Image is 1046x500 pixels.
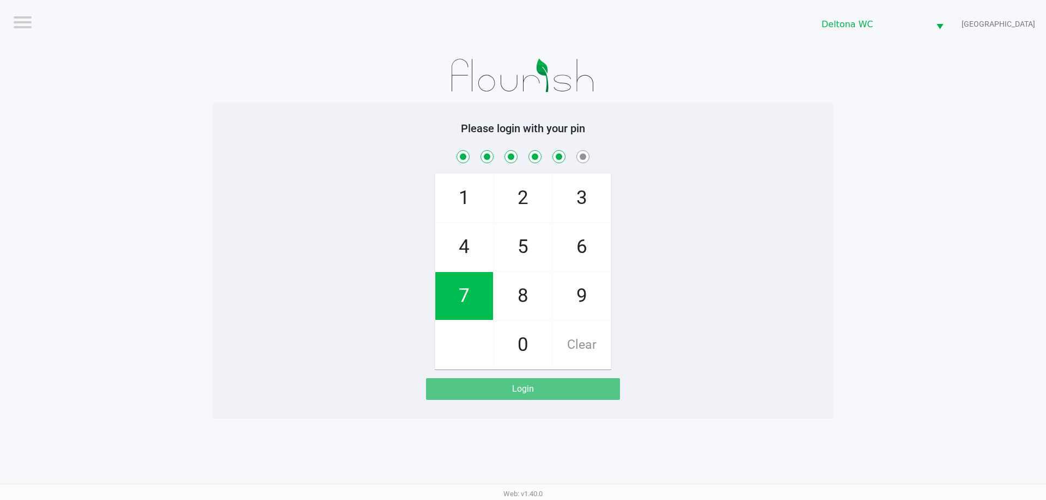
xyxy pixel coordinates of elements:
span: 1 [435,174,493,222]
span: 9 [553,272,611,320]
span: 8 [494,272,552,320]
span: Clear [553,321,611,369]
span: 5 [494,223,552,271]
span: 3 [553,174,611,222]
button: Select [929,11,950,37]
span: [GEOGRAPHIC_DATA] [962,18,1035,30]
span: 4 [435,223,493,271]
span: 7 [435,272,493,320]
span: 0 [494,321,552,369]
span: 2 [494,174,552,222]
span: Deltona WC [822,18,923,31]
span: Web: v1.40.0 [503,490,543,498]
span: 6 [553,223,611,271]
h5: Please login with your pin [221,122,825,135]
